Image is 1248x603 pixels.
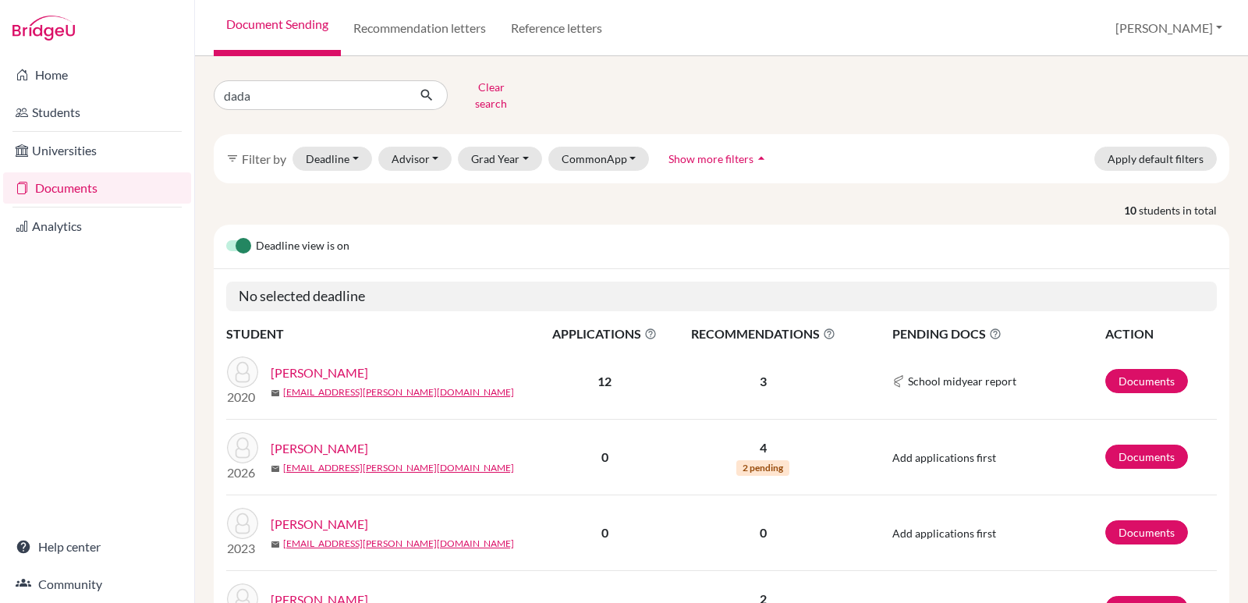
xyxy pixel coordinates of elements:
img: Common App logo [892,375,905,388]
input: Find student by name... [214,80,407,110]
b: 12 [597,374,612,388]
a: Documents [1105,445,1188,469]
span: 2 pending [736,460,789,476]
button: [PERSON_NAME] [1108,13,1229,43]
span: Deadline view is on [256,237,349,256]
b: 0 [601,449,608,464]
button: CommonApp [548,147,650,171]
a: [EMAIL_ADDRESS][PERSON_NAME][DOMAIN_NAME] [283,461,514,475]
img: Dada, Alberto Jose [227,356,258,388]
b: 0 [601,525,608,540]
span: School midyear report [908,373,1016,389]
img: Bridge-U [12,16,75,41]
a: [EMAIL_ADDRESS][PERSON_NAME][DOMAIN_NAME] [283,385,514,399]
a: Community [3,569,191,600]
span: Add applications first [892,527,996,540]
img: Dada Contreras, Andrea [227,508,258,539]
span: Add applications first [892,451,996,464]
a: Documents [3,172,191,204]
button: Show more filtersarrow_drop_up [655,147,782,171]
th: STUDENT [226,324,538,344]
button: Grad Year [458,147,542,171]
a: Home [3,59,191,90]
a: Students [3,97,191,128]
span: students in total [1139,202,1229,218]
span: mail [271,388,280,398]
a: [PERSON_NAME] [271,515,368,534]
span: mail [271,540,280,549]
button: Apply default filters [1094,147,1217,171]
a: [EMAIL_ADDRESS][PERSON_NAME][DOMAIN_NAME] [283,537,514,551]
span: RECOMMENDATIONS [672,325,854,343]
span: APPLICATIONS [539,325,671,343]
a: [PERSON_NAME] [271,364,368,382]
button: Deadline [292,147,372,171]
strong: 10 [1124,202,1139,218]
p: 4 [672,438,854,457]
th: ACTION [1104,324,1217,344]
i: filter_list [226,152,239,165]
button: Advisor [378,147,452,171]
a: Universities [3,135,191,166]
i: arrow_drop_up [753,151,769,166]
span: mail [271,464,280,474]
p: 0 [672,523,854,542]
a: Documents [1105,520,1188,544]
h5: No selected deadline [226,282,1217,311]
a: Documents [1105,369,1188,393]
p: 2023 [227,539,258,558]
span: Show more filters [668,152,753,165]
button: Clear search [448,75,534,115]
p: 2020 [227,388,258,406]
p: 2026 [227,463,258,482]
span: PENDING DOCS [892,325,1104,343]
a: Analytics [3,211,191,242]
p: 3 [672,372,854,391]
a: [PERSON_NAME] [271,439,368,458]
a: Help center [3,531,191,562]
span: Filter by [242,151,286,166]
img: Dada Chávez, Maria Cristina [227,432,258,463]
